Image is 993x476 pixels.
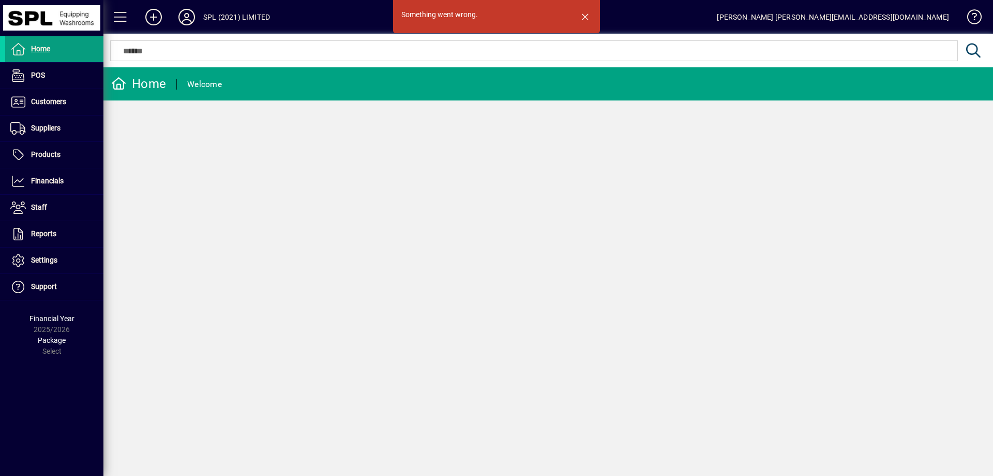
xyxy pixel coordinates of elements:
span: Products [31,150,61,158]
a: Suppliers [5,116,103,141]
span: Suppliers [31,124,61,132]
a: Financials [5,168,103,194]
span: Settings [31,256,57,264]
a: Reports [5,221,103,247]
div: Home [111,76,166,92]
div: SPL (2021) LIMITED [203,9,270,25]
a: Products [5,142,103,168]
a: Knowledge Base [959,2,980,36]
span: Customers [31,97,66,106]
span: Financial Year [29,314,74,323]
span: Support [31,282,57,291]
a: Settings [5,248,103,273]
span: Package [38,336,66,344]
span: Financials [31,177,64,185]
span: Home [31,45,50,53]
button: Add [137,8,170,26]
a: Staff [5,195,103,221]
span: POS [31,71,45,79]
span: Staff [31,203,47,211]
a: POS [5,63,103,89]
button: Profile [170,8,203,26]
span: Reports [31,229,56,238]
div: Welcome [187,76,222,93]
a: Support [5,274,103,300]
a: Customers [5,89,103,115]
div: [PERSON_NAME] [PERSON_NAME][EMAIL_ADDRESS][DOMAIN_NAME] [717,9,949,25]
